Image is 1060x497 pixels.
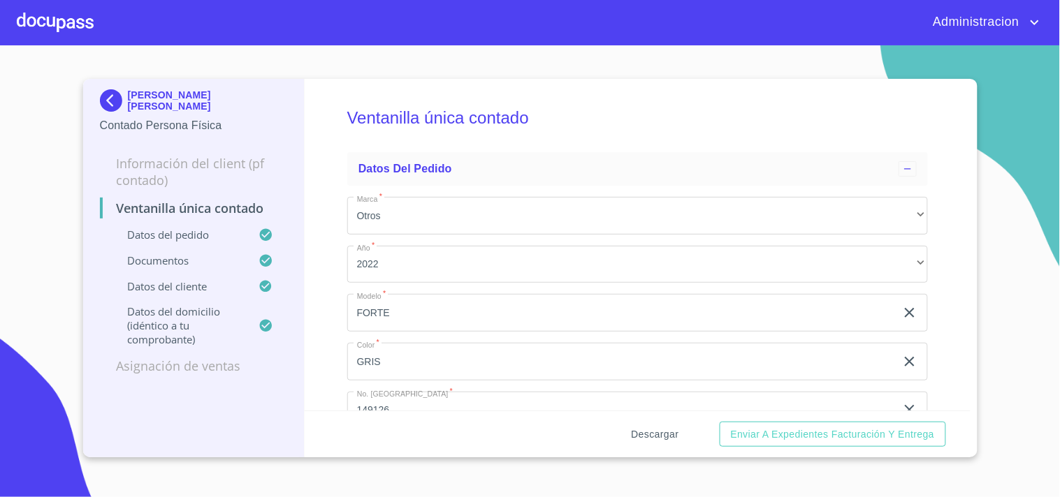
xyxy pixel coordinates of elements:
[100,117,288,134] p: Contado Persona Física
[347,89,928,147] h5: Ventanilla única contado
[901,353,918,370] button: clear input
[100,89,288,117] div: [PERSON_NAME] [PERSON_NAME]
[922,11,1043,34] button: account of current user
[720,422,946,447] button: Enviar a Expedientes Facturación y Entrega
[100,253,259,267] p: Documentos
[632,426,679,443] span: Descargar
[100,304,259,346] p: Datos del domicilio (idéntico a tu comprobante)
[347,197,928,235] div: Otros
[100,89,128,112] img: Docupass spot blue
[347,246,928,283] div: 2022
[100,279,259,293] p: Datos del cliente
[901,304,918,321] button: clear input
[100,357,288,374] p: Asignación de Ventas
[128,89,288,112] p: [PERSON_NAME] [PERSON_NAME]
[358,163,452,175] span: Datos del pedido
[901,401,918,418] button: clear input
[347,152,928,186] div: Datos del pedido
[100,228,259,242] p: Datos del pedido
[100,200,288,216] p: Ventanilla única contado
[922,11,1026,34] span: Administracion
[731,426,935,443] span: Enviar a Expedientes Facturación y Entrega
[100,155,288,188] p: Información del Client (PF contado)
[626,422,685,447] button: Descargar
